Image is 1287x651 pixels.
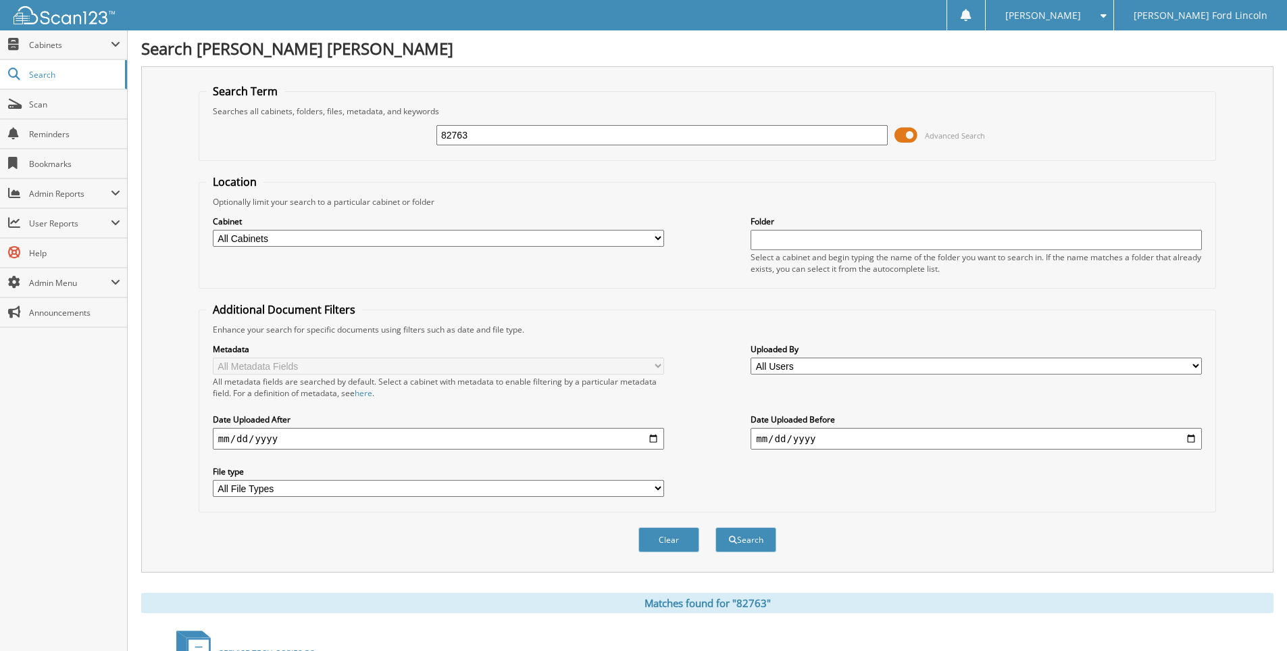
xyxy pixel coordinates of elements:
span: Admin Reports [29,188,111,199]
label: Date Uploaded After [213,414,664,425]
span: Advanced Search [925,130,985,141]
a: here [355,387,372,399]
span: User Reports [29,218,111,229]
div: Matches found for "82763" [141,593,1273,613]
div: Select a cabinet and begin typing the name of the folder you want to search in. If the name match... [751,251,1202,274]
span: Help [29,247,120,259]
input: end [751,428,1202,450]
legend: Search Term [206,84,284,99]
span: Reminders [29,128,120,140]
span: Scan [29,99,120,110]
input: start [213,428,664,450]
div: Searches all cabinets, folders, files, metadata, and keywords [206,105,1209,117]
button: Search [715,527,776,552]
legend: Additional Document Filters [206,302,362,317]
span: Announcements [29,307,120,318]
span: Cabinets [29,39,111,51]
label: Cabinet [213,216,664,227]
legend: Location [206,174,263,189]
label: Date Uploaded Before [751,414,1202,425]
h1: Search [PERSON_NAME] [PERSON_NAME] [141,37,1273,59]
div: All metadata fields are searched by default. Select a cabinet with metadata to enable filtering b... [213,376,664,399]
div: Optionally limit your search to a particular cabinet or folder [206,196,1209,208]
label: Metadata [213,343,664,355]
img: scan123-logo-white.svg [14,6,115,24]
span: Search [29,69,118,80]
span: Admin Menu [29,277,111,289]
span: Bookmarks [29,158,120,170]
button: Clear [638,527,699,552]
span: [PERSON_NAME] Ford Lincoln [1134,11,1267,20]
div: Enhance your search for specific documents using filters such as date and file type. [206,324,1209,335]
label: File type [213,466,664,477]
label: Folder [751,216,1202,227]
label: Uploaded By [751,343,1202,355]
span: [PERSON_NAME] [1005,11,1081,20]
